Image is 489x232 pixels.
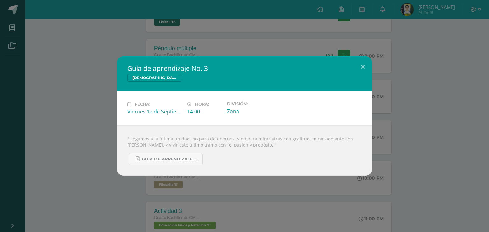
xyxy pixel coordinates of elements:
button: Close (Esc) [354,56,372,78]
label: División: [227,101,282,106]
div: Viernes 12 de Septiembre [127,108,182,115]
div: Zona [227,108,282,115]
a: Guía de aprendizaje No. 3.pdf [129,153,203,165]
h2: Guía de aprendizaje No. 3 [127,64,362,73]
span: Guía de aprendizaje No. 3.pdf [142,157,199,162]
div: "Llegamos a la última unidad, no para detenernos, sino para mirar atrás con gratitud, mirar adela... [117,125,372,176]
span: [DEMOGRAPHIC_DATA] [127,74,181,82]
span: Fecha: [135,102,150,106]
div: 14:00 [187,108,222,115]
span: Hora: [195,102,209,106]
